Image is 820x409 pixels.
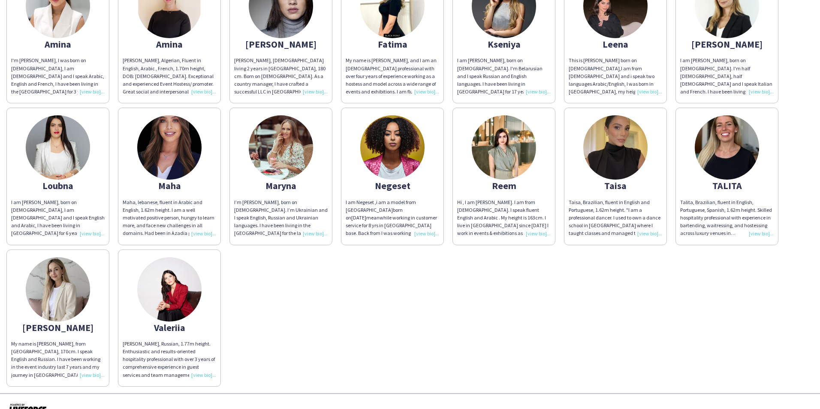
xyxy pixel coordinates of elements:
div: [PERSON_NAME], Russian, 1.77m height. Enthusiastic and results-oriented hospitality professional ... [123,340,216,379]
div: Taisa, Brazilian, fluent in English and Portuguese, 1.62m height. "I am a professional dancer. I ... [569,198,662,238]
div: I am [PERSON_NAME], born on [DEMOGRAPHIC_DATA], I am [DEMOGRAPHIC_DATA] and I speak English and A... [11,198,105,238]
img: thumb-66f82e9b12624.jpeg [137,257,202,322]
span: I am [PERSON_NAME], born on [DEMOGRAPHIC_DATA]. I'm Belarusian and I speak Russian and English la... [457,57,548,102]
div: TALITA [680,182,774,189]
img: thumb-6847eafda64f0.jpeg [472,115,536,180]
div: Fatima [346,40,439,48]
div: Loubna [11,182,105,189]
div: Talita, Brazilian, fluent in English, Portuguese, Spanish, 1.62m height. Skilled hospitality prof... [680,198,774,238]
img: thumb-1663831089632c0c31406e7.jpeg [249,115,313,180]
img: thumb-62f9a297-14ea-4f76-99a9-8314e0e372b2.jpg [137,115,202,180]
div: My name is [PERSON_NAME], and I am an [DEMOGRAPHIC_DATA] professional with over four years of exp... [346,57,439,96]
div: Maryna [234,182,328,189]
img: thumb-1679642050641d4dc284058.jpeg [360,115,425,180]
div: [PERSON_NAME] [680,40,774,48]
div: I'm [PERSON_NAME], I was born on [DEMOGRAPHIC_DATA], I am [DEMOGRAPHIC_DATA] and I speak Arabic, ... [11,57,105,96]
div: Hi , I am [PERSON_NAME]. I am from [DEMOGRAPHIC_DATA]. I speak fluent English and Arabic . My hei... [457,198,551,238]
span: I’m [PERSON_NAME], born on [DEMOGRAPHIC_DATA]. I’m Ukrainian and I speak English, Russian and Ukr... [234,199,328,291]
div: Amina [123,40,216,48]
div: Leena [569,40,662,48]
div: Maha [123,182,216,189]
img: thumb-68b7334d4ac18.jpeg [583,115,648,180]
div: I am [PERSON_NAME], born on [DEMOGRAPHIC_DATA]. I'm half [DEMOGRAPHIC_DATA], half [DEMOGRAPHIC_DA... [680,57,774,96]
div: Maha, lebanese, fluent in Arabic and English, 1.62m height. I am a well motivated positive person... [123,198,216,238]
span: I am Negeset ,i am a model from [GEOGRAPHIC_DATA] [346,199,416,213]
img: thumb-68a84f77221b4.jpeg [26,257,90,322]
div: Taisa [569,182,662,189]
div: Reem [457,182,551,189]
div: Amina [11,40,105,48]
div: [PERSON_NAME] [11,324,105,331]
div: Negeset [346,182,439,189]
div: [PERSON_NAME] [234,40,328,48]
div: Valeriia [123,324,216,331]
div: [PERSON_NAME], Algerian, Fluent in English, Arabic , French, 1.70m height, DOB: [DEMOGRAPHIC_DATA... [123,57,216,96]
div: My name is [PERSON_NAME], from [GEOGRAPHIC_DATA], 170cm. I speak English and Russian. I have been... [11,340,105,379]
div: [PERSON_NAME], [DEMOGRAPHIC_DATA] living 2 years in [GEOGRAPHIC_DATA], 180 cm. Born on [DEMOGRAPH... [234,57,328,96]
img: thumb-68c942ab34c2e.jpg [695,115,759,180]
div: Kseniya [457,40,551,48]
div: This is [PERSON_NAME] born on [DEMOGRAPHIC_DATA],I am from [DEMOGRAPHIC_DATA] and i speak two lan... [569,57,662,96]
span: [DATE] [351,214,366,221]
span: meanwhile working in customer service for 8 yrs in [GEOGRAPHIC_DATA] base. Back from I was workin... [346,214,438,252]
img: thumb-71178b0f-fcd9-4816-bdcf-ac2b84812377.jpg [26,115,90,180]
